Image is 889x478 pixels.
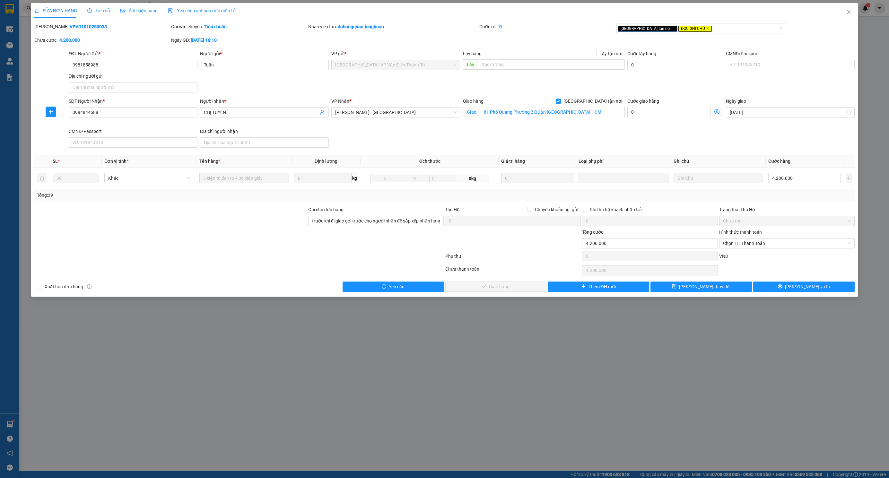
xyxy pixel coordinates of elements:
span: plus [581,284,586,289]
b: VPVD1010250038 [70,24,107,29]
button: exclamation-circleYêu cầu [343,282,444,292]
div: Người gửi [200,50,329,57]
img: icon [168,8,173,13]
button: plus [46,107,56,117]
span: kg [352,173,358,183]
button: plus [846,173,852,183]
span: Khác [108,173,190,183]
span: picture [120,8,125,13]
div: Chưa cước : [34,37,170,44]
button: delete [37,173,47,183]
span: Lấy tận nơi [597,50,625,57]
b: [DATE] 16:10 [191,38,217,43]
span: [PERSON_NAME] thay đổi [679,283,730,290]
span: plus [46,109,56,114]
button: save[PERSON_NAME] thay đổi [650,282,752,292]
div: Cước rồi : [479,23,615,30]
span: [GEOGRAPHIC_DATA] tận nơi [618,26,677,32]
input: Địa chỉ của người nhận [200,137,329,148]
span: close [706,27,709,30]
span: Chưa thu [723,216,851,226]
div: Người nhận [200,98,329,105]
span: Cước hàng [768,159,790,164]
input: Ghi chú đơn hàng [308,216,444,226]
span: Xuất hóa đơn hàng [42,283,86,290]
span: SL [53,159,58,164]
span: Lấy [463,59,478,70]
span: Lịch sử [87,8,110,13]
span: Giao hàng [463,99,484,104]
span: Chuyển khoản ng. gửi [532,206,581,213]
div: [PERSON_NAME]: [34,23,170,30]
span: Hà Nội: VP Văn Điển Thanh Trì [335,60,456,70]
div: Nhân viên tạo: [308,23,478,30]
input: Địa chỉ của người gửi [69,82,197,92]
b: dohongquan.longhoan [338,24,384,29]
strong: (Công Ty TNHH Chuyển Phát Nhanh Bảo An - MST: 0109597835) [13,26,109,36]
label: Hình thức thanh toán [719,230,762,235]
span: Thêm ĐH mới [588,283,616,290]
span: Yêu cầu [389,283,405,290]
span: close [846,9,851,14]
span: Định lượng [315,159,337,164]
span: Ảnh kiện hàng [120,8,158,13]
span: clock-circle [87,8,92,13]
span: save [672,284,676,289]
button: checkGiao hàng [445,282,547,292]
span: Giao [463,107,480,117]
strong: BIÊN NHẬN VẬN CHUYỂN BẢO AN EXPRESS [14,9,107,24]
th: Ghi chú [671,155,766,168]
span: 0kg [456,175,489,182]
div: Phụ thu [445,253,582,264]
span: printer [778,284,782,289]
div: VP gửi [331,50,460,57]
span: dollar-circle [714,109,719,114]
span: Chọn HT Thanh Toán [723,239,851,248]
div: SĐT Người Nhận [69,98,197,105]
span: [PHONE_NUMBER] - [DOMAIN_NAME] [15,38,107,63]
input: D [370,175,400,182]
div: Chưa thanh toán [445,265,582,277]
div: Địa chỉ người nhận [200,128,329,135]
div: Gói vận chuyển: [171,23,307,30]
input: Ngày giao [730,109,845,116]
input: Cước giao hàng [627,107,711,117]
span: Đơn vị tính [104,159,128,164]
span: Giá trị hàng [501,159,525,164]
input: VD: Bàn, Ghế [199,173,289,183]
th: Loại phụ phí [576,155,671,168]
div: Trạng thái Thu Hộ [719,206,855,213]
span: Phí thu hộ khách nhận trả [587,206,644,213]
span: Lấy hàng [463,51,482,56]
span: close [672,27,675,30]
div: Địa chỉ người gửi [69,73,197,80]
button: plusThêm ĐH mới [548,282,649,292]
input: C [429,175,456,182]
input: Giao tận nơi [480,107,625,117]
span: edit [34,8,39,13]
span: VND [719,254,728,259]
input: Cước lấy hàng [627,60,723,70]
div: CMND/Passport [726,50,855,57]
span: [GEOGRAPHIC_DATA] tận nơi [561,98,625,105]
span: Tên hàng [199,159,220,164]
span: Tổng cước [582,230,603,235]
label: Ghi chú đơn hàng [308,207,344,212]
span: [PERSON_NAME] và In [785,283,830,290]
input: Ghi Chú [674,173,763,183]
span: SỬA ĐƠN HÀNG [34,8,77,13]
label: Cước lấy hàng [627,51,656,56]
span: VP Nhận [331,99,349,104]
div: Ngày GD: [171,37,307,44]
span: Hồ Chí Minh : Kho Quận 12 [335,108,456,117]
div: CMND/Passport [69,128,197,135]
span: Thu Hộ [445,207,460,212]
label: Cước giao hàng [627,99,659,104]
div: Tổng: 39 [37,192,343,199]
div: SĐT Người Gửi [69,50,197,57]
span: Yêu cầu xuất hóa đơn điện tử [168,8,236,13]
b: Tiêu chuẩn [204,24,227,29]
button: Close [840,3,858,21]
span: Kích thước [418,159,440,164]
span: ĐỌC GHI CHÚ [678,26,712,32]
